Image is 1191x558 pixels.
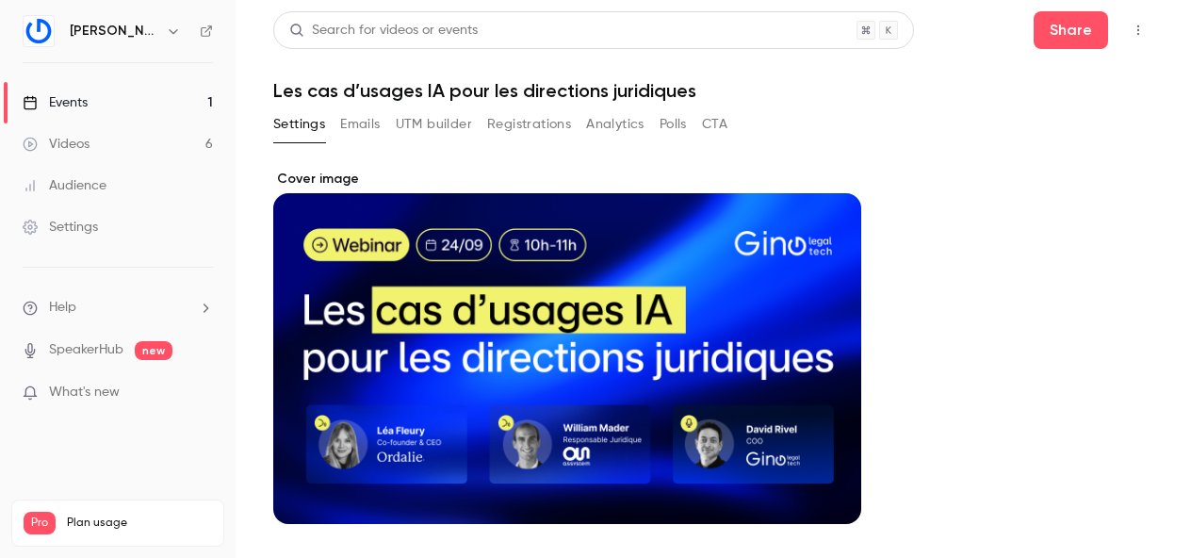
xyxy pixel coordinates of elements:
button: CTA [702,109,727,139]
button: Polls [660,109,687,139]
button: Analytics [586,109,644,139]
button: Registrations [487,109,571,139]
li: help-dropdown-opener [23,298,213,318]
button: Settings [273,109,325,139]
h6: [PERSON_NAME] [70,22,158,41]
section: Cover image [273,170,861,524]
span: new [135,341,172,360]
h1: Les cas d’usages IA pour les directions juridiques [273,79,1153,102]
img: Gino LegalTech [24,16,54,46]
div: Search for videos or events [289,21,478,41]
span: Pro [24,512,56,534]
button: Share [1034,11,1108,49]
div: Videos [23,135,90,154]
div: Events [23,93,88,112]
div: Settings [23,218,98,237]
button: UTM builder [396,109,472,139]
span: Plan usage [67,516,212,531]
a: SpeakerHub [49,340,123,360]
button: Emails [340,109,380,139]
div: Audience [23,176,106,195]
label: Cover image [273,170,861,189]
span: Help [49,298,76,318]
span: What's new [49,383,120,402]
